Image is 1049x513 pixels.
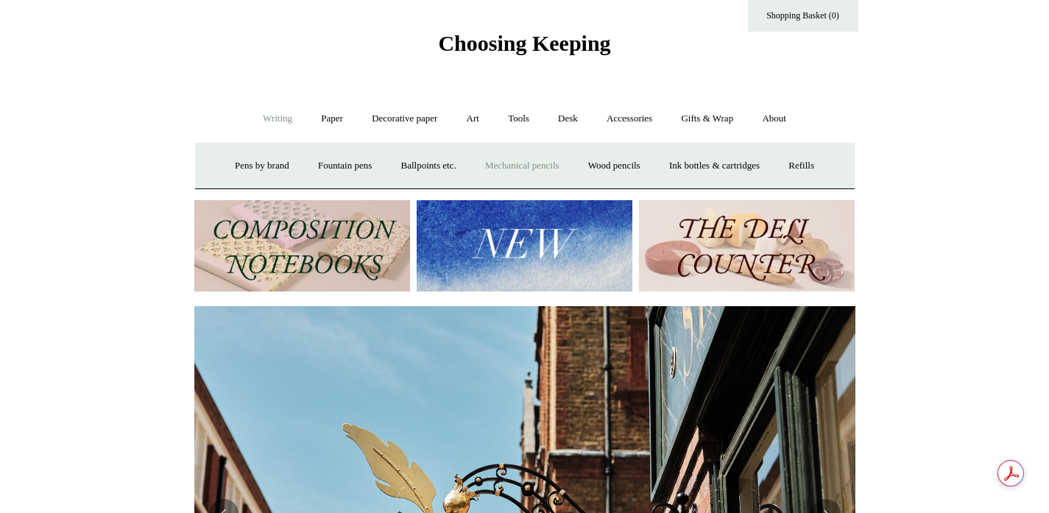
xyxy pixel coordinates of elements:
img: 202302 Composition ledgers.jpg__PID:69722ee6-fa44-49dd-a067-31375e5d54ec [194,200,410,292]
span: Choosing Keeping [438,31,610,55]
a: Desk [545,99,591,138]
a: Pens by brand [222,146,303,185]
a: Gifts & Wrap [668,99,746,138]
img: The Deli Counter [639,200,855,292]
a: Mechanical pencils [472,146,573,185]
a: Art [453,99,492,138]
a: Ballpoints etc. [388,146,470,185]
a: Fountain pens [305,146,385,185]
a: About [749,99,799,138]
a: Decorative paper [359,99,451,138]
a: Writing [250,99,305,138]
a: Ink bottles & cartridges [656,146,773,185]
a: Accessories [593,99,665,138]
a: Refills [775,146,827,185]
a: Paper [308,99,356,138]
img: New.jpg__PID:f73bdf93-380a-4a35-bcfe-7823039498e1 [417,200,632,292]
a: Choosing Keeping [438,43,610,53]
a: Tools [495,99,543,138]
a: Wood pencils [575,146,654,185]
